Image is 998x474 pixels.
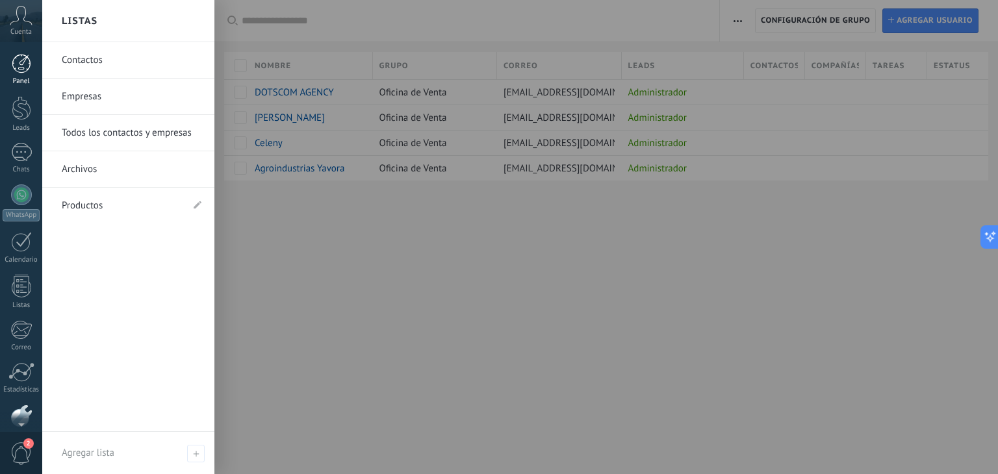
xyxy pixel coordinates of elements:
a: Contactos [62,42,201,79]
div: Listas [3,301,40,310]
div: WhatsApp [3,209,40,221]
div: Panel [3,77,40,86]
div: Estadísticas [3,386,40,394]
a: Empresas [62,79,201,115]
div: Leads [3,124,40,132]
a: Todos los contactos y empresas [62,115,201,151]
span: Agregar lista [187,445,205,462]
a: Archivos [62,151,201,188]
div: Calendario [3,256,40,264]
span: 2 [23,438,34,449]
span: Cuenta [10,28,32,36]
a: Productos [62,188,182,224]
div: Chats [3,166,40,174]
span: Agregar lista [62,447,114,459]
div: Correo [3,343,40,352]
h2: Listas [62,1,97,42]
